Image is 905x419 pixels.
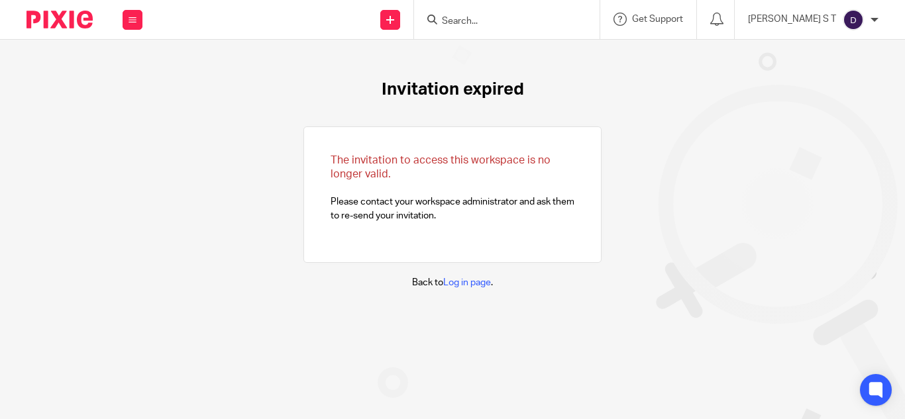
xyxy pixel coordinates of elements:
[331,154,574,222] p: Please contact your workspace administrator and ask them to re-send your invitation.
[412,276,493,289] p: Back to .
[843,9,864,30] img: svg%3E
[441,16,560,28] input: Search
[27,11,93,28] img: Pixie
[331,155,551,179] span: The invitation to access this workspace is no longer valid.
[382,79,524,100] h1: Invitation expired
[443,278,491,287] a: Log in page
